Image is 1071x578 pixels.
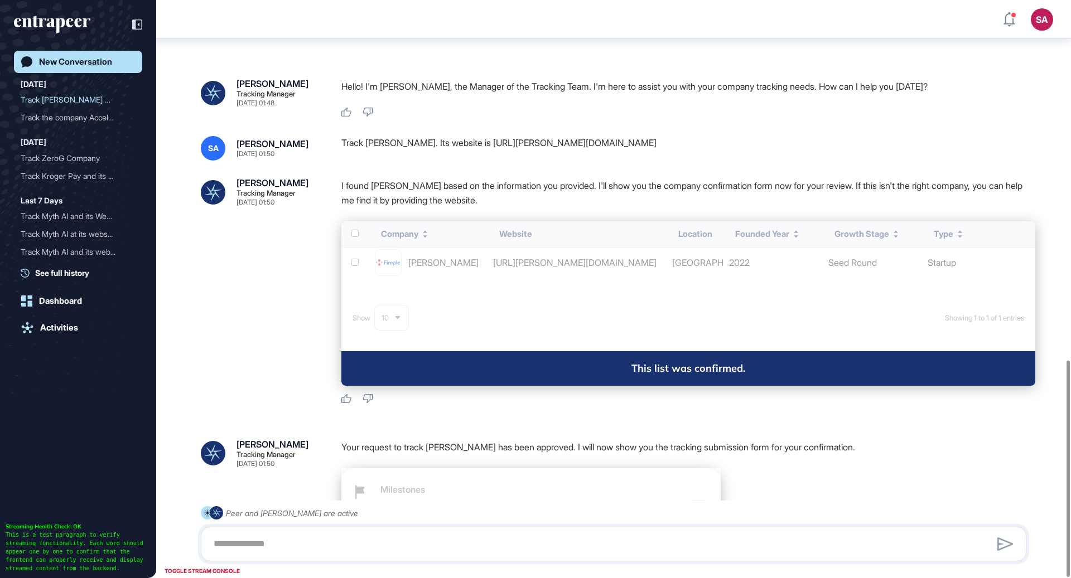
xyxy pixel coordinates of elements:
[21,77,46,91] div: [DATE]
[237,178,308,187] div: [PERSON_NAME]
[237,79,308,88] div: [PERSON_NAME]
[21,243,136,261] div: Track Myth AI and its website
[21,91,136,109] div: Track Fimple Company at fimple.co.uk
[237,100,274,106] div: [DATE] 01:48
[35,267,89,279] span: See full history
[21,91,127,109] div: Track [PERSON_NAME] Company at f...
[39,57,112,67] div: New Conversation
[14,317,142,339] a: Activities
[21,149,127,167] div: Track ZeroG Company
[208,144,219,153] span: SA
[21,135,46,149] div: [DATE]
[21,207,136,225] div: Track Myth AI and its Website
[237,150,274,157] div: [DATE] 01:50
[21,167,127,185] div: Track Kroger Pay and its ...
[14,51,142,73] a: New Conversation
[226,506,358,520] div: Peer and [PERSON_NAME] are active
[341,136,1035,161] div: Track [PERSON_NAME]. Its website is [URL][PERSON_NAME][DOMAIN_NAME]
[631,351,745,375] div: This list was confirmed.
[21,267,142,279] a: See full history
[21,167,136,185] div: Track Kroger Pay and its services
[39,296,82,306] div: Dashboard
[237,451,296,458] div: Tracking Manager
[237,190,296,197] div: Tracking Manager
[341,440,1035,454] p: Your request to track [PERSON_NAME] has been approved. I will now show you the tracking submissio...
[21,225,127,243] div: Track Myth AI at its webs...
[237,460,274,467] div: [DATE] 01:50
[21,243,127,261] div: Track Myth AI and its web...
[21,194,62,207] div: Last 7 Days
[237,199,274,206] div: [DATE] 01:50
[14,16,90,33] div: entrapeer-logo
[341,178,1035,207] p: I found [PERSON_NAME] based on the information you provided. I'll show you the company confirmati...
[341,79,1035,94] p: Hello! I'm [PERSON_NAME], the Manager of the Tracking Team. I'm here to assist you with your comp...
[162,564,243,578] div: TOGGLE STREAM CONSOLE
[1031,8,1053,31] button: SA
[21,109,127,127] div: Track the company Accelya
[21,207,127,225] div: Track Myth AI and its Web...
[237,139,308,148] div: [PERSON_NAME]
[21,225,136,243] div: Track Myth AI at its website myth-ai.com
[237,440,308,449] div: [PERSON_NAME]
[21,149,136,167] div: Track ZeroG Company
[237,90,296,98] div: Tracking Manager
[40,323,78,333] div: Activities
[21,109,136,127] div: Track the company Accelya
[14,290,142,312] a: Dashboard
